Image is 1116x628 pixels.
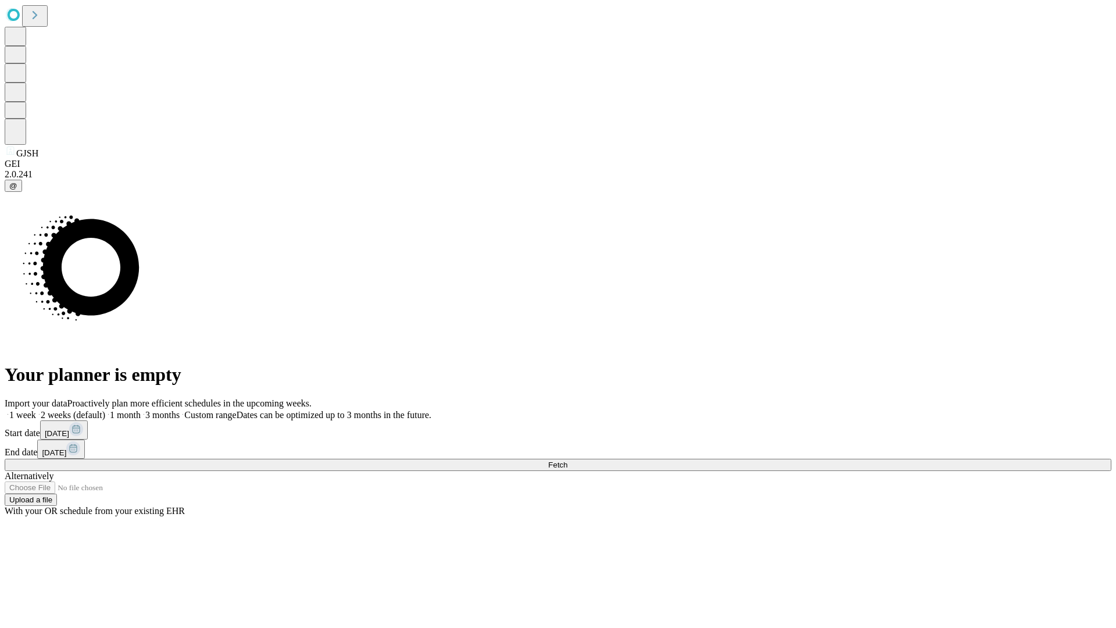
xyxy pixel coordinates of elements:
button: Upload a file [5,494,57,506]
button: [DATE] [40,420,88,440]
button: Fetch [5,459,1111,471]
div: 2.0.241 [5,169,1111,180]
span: [DATE] [45,429,69,438]
span: 1 month [110,410,141,420]
div: Start date [5,420,1111,440]
button: [DATE] [37,440,85,459]
h1: Your planner is empty [5,364,1111,386]
span: GJSH [16,148,38,158]
span: With your OR schedule from your existing EHR [5,506,185,516]
span: 2 weeks (default) [41,410,105,420]
span: Dates can be optimized up to 3 months in the future. [237,410,431,420]
span: Alternatively [5,471,53,481]
div: End date [5,440,1111,459]
span: 3 months [145,410,180,420]
span: Proactively plan more efficient schedules in the upcoming weeks. [67,398,312,408]
div: GEI [5,159,1111,169]
span: Fetch [548,461,567,469]
span: 1 week [9,410,36,420]
span: [DATE] [42,448,66,457]
span: Custom range [184,410,236,420]
button: @ [5,180,22,192]
span: Import your data [5,398,67,408]
span: @ [9,181,17,190]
